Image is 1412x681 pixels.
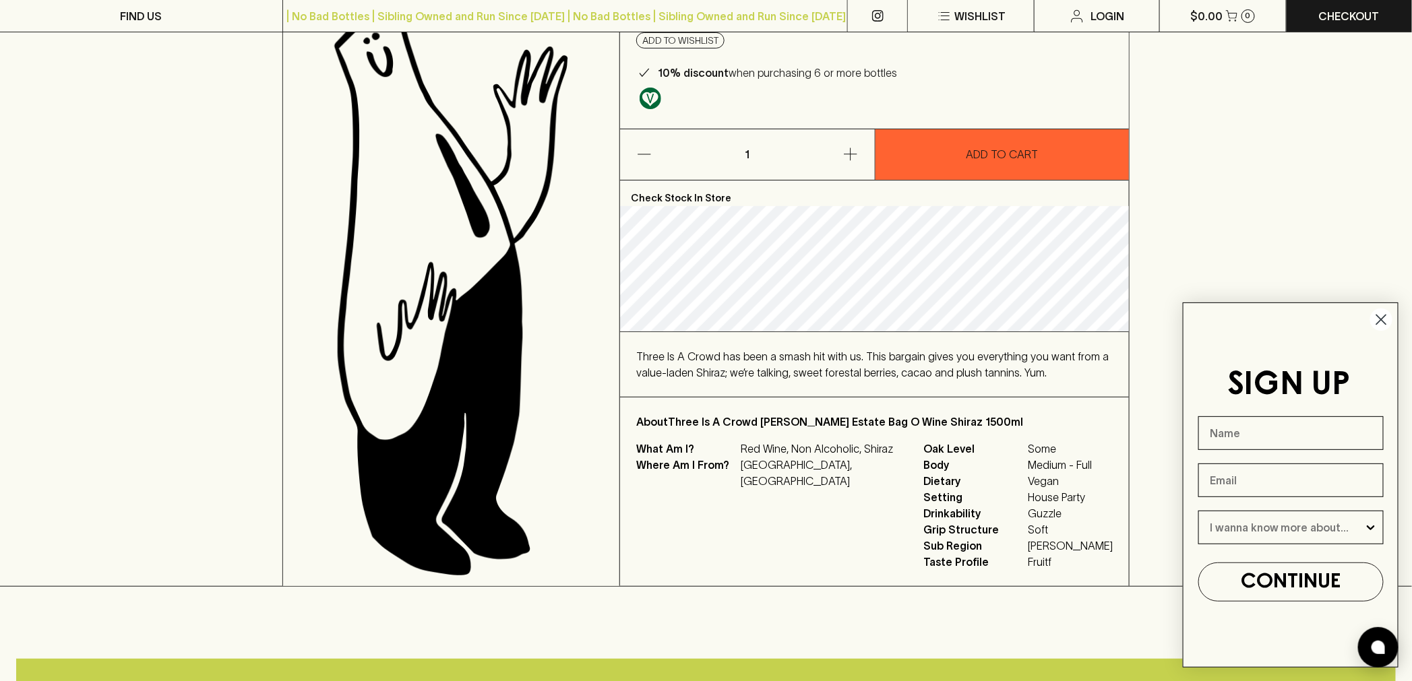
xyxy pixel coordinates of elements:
span: Oak Level [923,441,1024,457]
button: Add to wishlist [636,32,725,48]
p: Login [1091,8,1124,24]
span: Vegan [1028,473,1113,489]
span: Grip Structure [923,521,1024,538]
span: SIGN UP [1227,370,1351,401]
p: $0.00 [1191,8,1223,24]
button: Show Options [1364,511,1378,544]
p: 1 [731,129,764,180]
button: CONTINUE [1198,562,1384,602]
a: Made without the use of any animal products. [636,84,665,112]
b: 10% discount [658,67,729,79]
span: [PERSON_NAME] [1028,538,1113,554]
span: Taste Profile [923,554,1024,570]
span: House Party [1028,489,1113,505]
span: Guzzle [1028,505,1113,521]
input: Name [1198,416,1384,450]
span: Body [923,457,1024,473]
span: Three Is A Crowd has been a smash hit with us. This bargain gives you everything you want from a ... [636,350,1109,379]
span: Medium - Full [1028,457,1113,473]
span: Drinkability [923,505,1024,521]
p: What Am I? [636,441,737,457]
span: Some [1028,441,1113,457]
p: [GEOGRAPHIC_DATA], [GEOGRAPHIC_DATA] [741,457,907,489]
p: Where Am I From? [636,457,737,489]
span: Fruitf [1028,554,1113,570]
button: Close dialog [1370,308,1393,331]
input: Email [1198,463,1384,497]
p: About Three Is A Crowd [PERSON_NAME] Estate Bag O Wine Shiraz 1500ml [636,414,1113,430]
img: Vegan [640,88,661,109]
span: Setting [923,489,1024,505]
button: ADD TO CART [876,129,1130,180]
p: ADD TO CART [966,146,1038,162]
div: FLYOUT Form [1169,289,1412,681]
p: Check Stock In Store [620,181,1129,206]
img: bubble-icon [1372,641,1385,654]
p: when purchasing 6 or more bottles [658,65,897,81]
p: FIND US [121,8,162,24]
p: Red Wine, Non Alcoholic, Shiraz [741,441,907,457]
span: Sub Region [923,538,1024,554]
span: Soft [1028,521,1113,538]
p: 0 [1246,12,1251,20]
input: I wanna know more about... [1210,511,1364,544]
p: Checkout [1319,8,1380,24]
span: Dietary [923,473,1024,489]
p: Wishlist [955,8,1006,24]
